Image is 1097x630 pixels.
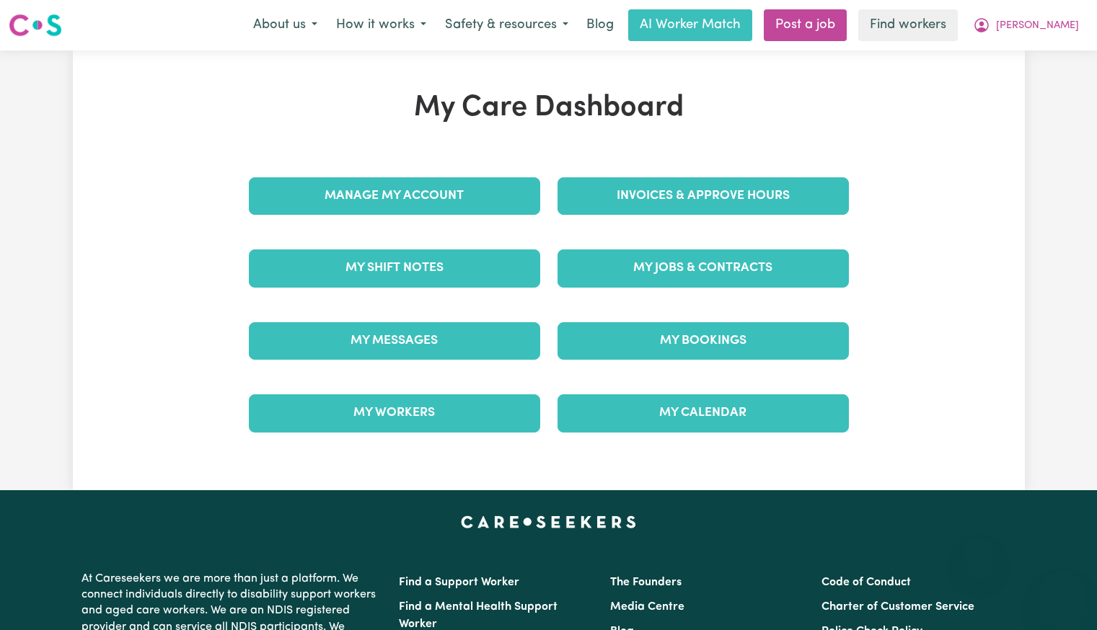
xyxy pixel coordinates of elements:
[821,601,974,613] a: Charter of Customer Service
[558,322,849,360] a: My Bookings
[558,394,849,432] a: My Calendar
[996,18,1079,34] span: [PERSON_NAME]
[461,516,636,528] a: Careseekers home page
[244,10,327,40] button: About us
[628,9,752,41] a: AI Worker Match
[436,10,578,40] button: Safety & resources
[821,577,911,588] a: Code of Conduct
[240,91,858,125] h1: My Care Dashboard
[9,9,62,42] a: Careseekers logo
[9,12,62,38] img: Careseekers logo
[249,177,540,215] a: Manage My Account
[249,394,540,432] a: My Workers
[399,601,558,630] a: Find a Mental Health Support Worker
[399,577,519,588] a: Find a Support Worker
[610,577,682,588] a: The Founders
[249,249,540,287] a: My Shift Notes
[249,322,540,360] a: My Messages
[964,538,993,567] iframe: Close message
[578,9,622,41] a: Blog
[964,10,1088,40] button: My Account
[610,601,684,613] a: Media Centre
[858,9,958,41] a: Find workers
[327,10,436,40] button: How it works
[764,9,847,41] a: Post a job
[558,249,849,287] a: My Jobs & Contracts
[1039,572,1085,618] iframe: Button to launch messaging window
[558,177,849,215] a: Invoices & Approve Hours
